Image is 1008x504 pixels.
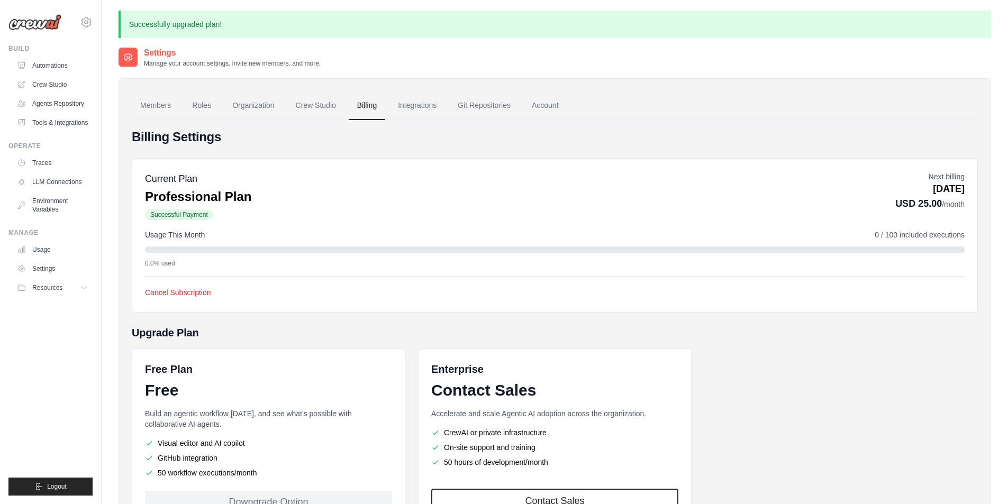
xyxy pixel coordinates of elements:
[13,154,93,171] a: Traces
[132,129,978,145] h4: Billing Settings
[47,482,67,491] span: Logout
[431,442,678,453] li: On-site support and training
[431,362,678,377] h6: Enterprise
[13,114,93,131] a: Tools & Integrations
[8,228,93,237] div: Manage
[145,171,251,186] h5: Current Plan
[145,259,175,268] span: 0.0% used
[144,59,321,68] p: Manage your account settings, invite new members, and more.
[287,91,344,120] a: Crew Studio
[13,76,93,93] a: Crew Studio
[523,91,567,120] a: Account
[8,44,93,53] div: Build
[184,91,220,120] a: Roles
[145,362,193,377] h6: Free Plan
[145,287,211,298] button: Cancel Subscription
[13,241,93,258] a: Usage
[8,478,93,496] button: Logout
[13,193,93,218] a: Environment Variables
[32,283,62,292] span: Resources
[13,95,93,112] a: Agents Repository
[349,91,385,120] a: Billing
[144,47,321,59] h2: Settings
[389,91,445,120] a: Integrations
[895,196,965,211] p: USD 25.00
[895,171,965,182] p: Next billing
[145,408,392,429] p: Build an agentic workflow [DATE], and see what's possible with collaborative AI agents.
[13,173,93,190] a: LLM Connections
[145,438,392,448] li: Visual editor and AI copilot
[145,453,392,463] li: GitHub integration
[8,142,93,150] div: Operate
[431,381,678,400] div: Contact Sales
[145,381,392,400] div: Free
[145,188,251,205] p: Professional Plan
[449,91,519,120] a: Git Repositories
[895,182,965,196] p: [DATE]
[8,14,61,30] img: Logo
[13,279,93,296] button: Resources
[119,11,991,38] p: Successfully upgraded plan!
[431,427,678,438] li: CrewAI or private infrastructure
[145,468,392,478] li: 50 workflow executions/month
[942,200,965,208] span: /month
[132,91,179,120] a: Members
[224,91,283,120] a: Organization
[13,57,93,74] a: Automations
[145,209,213,220] span: Successful Payment
[13,260,93,277] a: Settings
[431,408,678,419] p: Accelerate and scale Agentic AI adoption across the organization.
[132,325,978,340] h5: Upgrade Plan
[431,457,678,468] li: 50 hours of development/month
[875,230,965,240] span: 0 / 100 included executions
[145,230,205,240] span: Usage This Month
